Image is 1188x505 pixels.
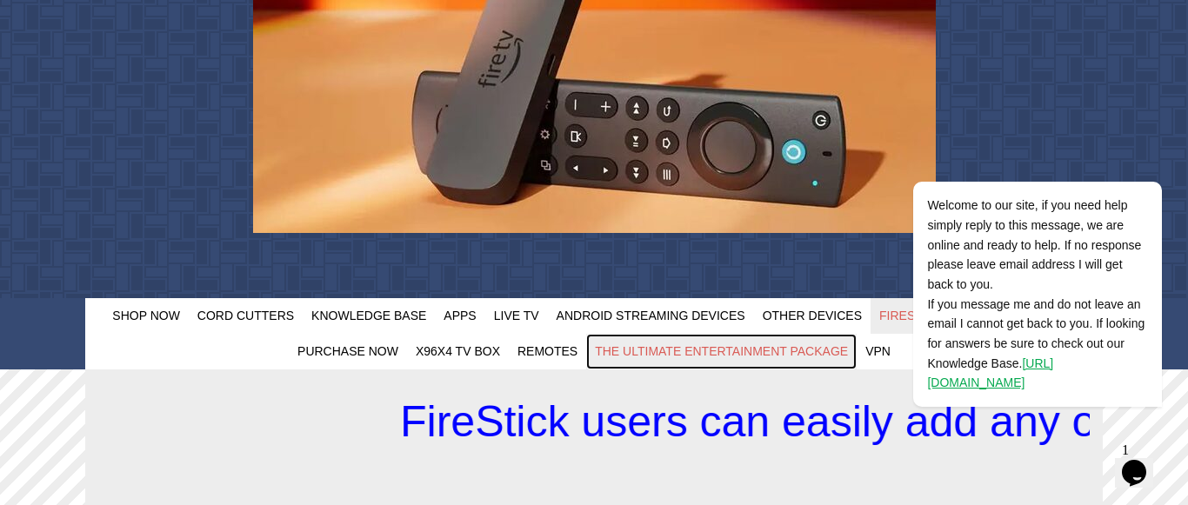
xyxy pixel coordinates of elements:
[289,334,407,369] a: Purchase Now
[557,309,745,322] span: Android Streaming Devices
[311,309,426,322] span: Knowledge Base
[112,309,180,322] span: Shop Now
[763,309,862,322] span: Other Devices
[297,344,398,358] span: Purchase Now
[494,309,539,322] span: Live TV
[517,344,577,358] span: Remotes
[595,344,848,358] span: The Ultimate Entertainment Package
[548,298,754,334] a: Android Streaming Devices
[435,298,484,334] a: Apps
[407,334,509,369] a: X96X4 TV Box
[858,25,1171,427] iframe: chat widget
[444,309,476,322] span: Apps
[485,298,548,334] a: Live TV
[303,298,435,334] a: Knowledge Base
[197,309,294,322] span: Cord Cutters
[754,298,871,334] a: Other Devices
[416,344,500,358] span: X96X4 TV Box
[509,334,586,369] a: Remotes
[103,298,189,334] a: Shop Now
[586,334,857,369] a: The Ultimate Entertainment Package
[189,298,303,334] a: Cord Cutters
[1115,435,1171,488] iframe: chat widget
[98,387,1090,456] marquee: FireStick users can easily add any of the WFTV Apps to your device. Simply start the Downloader A...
